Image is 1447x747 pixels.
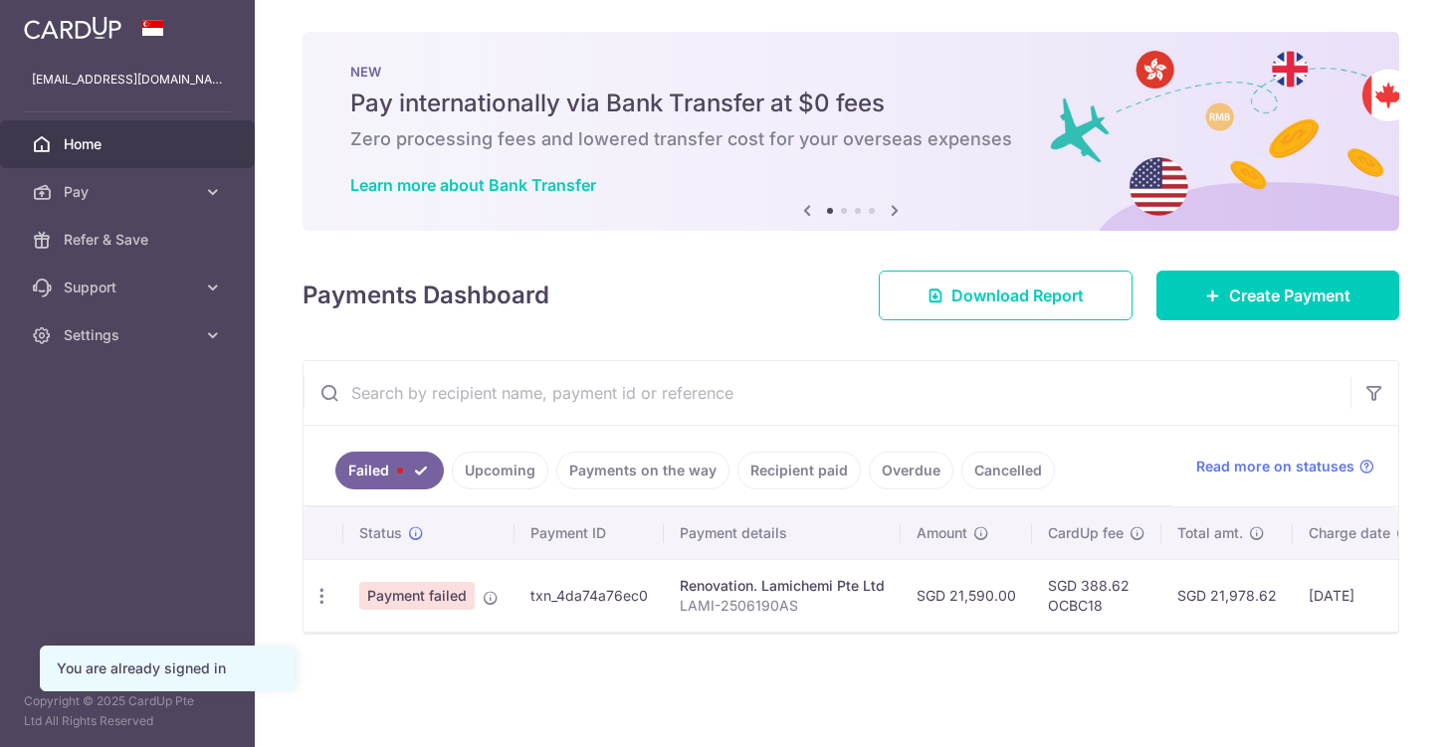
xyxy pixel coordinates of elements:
span: CardUp fee [1048,523,1124,543]
p: NEW [350,64,1351,80]
span: Status [359,523,402,543]
th: Payment details [664,507,901,559]
p: [EMAIL_ADDRESS][DOMAIN_NAME] [32,70,223,90]
a: Read more on statuses [1196,457,1374,476]
td: SGD 21,978.62 [1161,559,1293,632]
td: [DATE] [1293,559,1428,632]
span: Charge date [1309,523,1390,543]
span: Download Report [951,283,1084,307]
td: SGD 388.62 OCBC18 [1032,559,1161,632]
span: Total amt. [1177,523,1243,543]
a: Learn more about Bank Transfer [350,175,596,195]
h6: Zero processing fees and lowered transfer cost for your overseas expenses [350,127,1351,151]
span: Payment failed [359,582,475,610]
span: Support [64,278,195,297]
span: Amount [917,523,967,543]
td: SGD 21,590.00 [901,559,1032,632]
span: Read more on statuses [1196,457,1354,476]
a: Failed [335,452,444,489]
p: LAMI-2506190AS [680,596,885,616]
span: Pay [64,182,195,202]
img: CardUp [24,16,121,40]
div: You are already signed in [57,658,278,678]
div: Renovation. Lamichemi Pte Ltd [680,576,885,596]
h4: Payments Dashboard [303,278,549,313]
a: Recipient paid [737,452,861,489]
a: Upcoming [452,452,548,489]
a: Create Payment [1156,271,1399,320]
span: Refer & Save [64,230,195,250]
td: txn_4da74a76ec0 [515,559,664,632]
input: Search by recipient name, payment id or reference [304,361,1350,425]
th: Payment ID [515,507,664,559]
h5: Pay internationally via Bank Transfer at $0 fees [350,88,1351,119]
span: Create Payment [1229,283,1350,307]
a: Download Report [879,271,1133,320]
a: Cancelled [961,452,1055,489]
a: Payments on the way [556,452,729,489]
span: Home [64,134,195,154]
img: Bank transfer banner [303,32,1399,231]
span: Settings [64,325,195,345]
a: Overdue [869,452,953,489]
